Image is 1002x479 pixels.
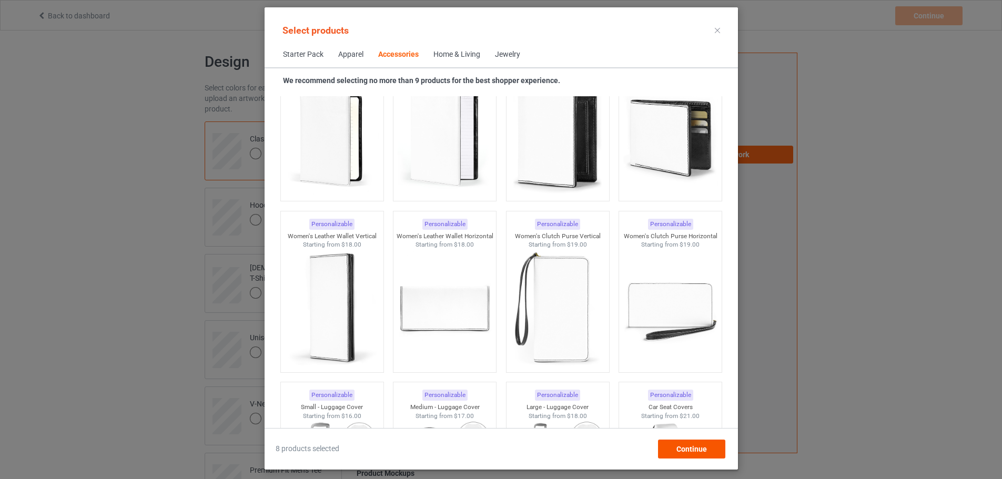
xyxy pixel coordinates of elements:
div: Personalizable [422,390,467,401]
div: Starting from [619,412,722,421]
span: $19.00 [680,241,700,248]
div: Jewelry [495,49,520,60]
div: Personalizable [422,219,467,230]
div: Women's Leather Wallet Vertical [280,232,383,241]
span: $17.00 [454,412,474,420]
span: $18.00 [454,241,474,248]
div: Car Seat Covers [619,403,722,412]
img: regular.jpg [623,78,717,196]
div: Accessories [378,49,419,60]
div: Starting from [619,240,722,249]
span: $21.00 [680,412,700,420]
div: Personalizable [309,390,355,401]
img: regular.jpg [285,78,379,196]
img: regular.jpg [510,249,604,367]
div: Starting from [393,240,496,249]
span: $19.00 [566,241,586,248]
div: Starting from [280,240,383,249]
div: Starting from [280,412,383,421]
div: Home & Living [433,49,480,60]
span: $18.00 [341,241,361,248]
div: Women's Clutch Purse Vertical [506,232,609,241]
div: Continue [657,440,725,458]
img: regular.jpg [510,78,604,196]
img: regular.jpg [398,249,492,367]
img: regular.jpg [398,78,492,196]
span: $16.00 [341,412,361,420]
span: Continue [676,445,706,453]
div: Small - Luggage Cover [280,403,383,412]
div: Personalizable [309,219,355,230]
span: Select products [282,25,349,36]
div: Personalizable [647,390,693,401]
span: $18.00 [566,412,586,420]
img: regular.jpg [623,249,717,367]
img: regular.jpg [285,249,379,367]
div: Starting from [506,412,609,421]
span: Starter Pack [276,42,331,67]
div: Apparel [338,49,363,60]
div: Women's Leather Wallet Horizontal [393,232,496,241]
span: 8 products selected [276,444,339,454]
div: Women's Clutch Purse Horizontal [619,232,722,241]
div: Large - Luggage Cover [506,403,609,412]
div: Personalizable [647,219,693,230]
div: Starting from [393,412,496,421]
div: Starting from [506,240,609,249]
strong: We recommend selecting no more than 9 products for the best shopper experience. [283,76,560,85]
div: Personalizable [535,390,580,401]
div: Medium - Luggage Cover [393,403,496,412]
div: Personalizable [535,219,580,230]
